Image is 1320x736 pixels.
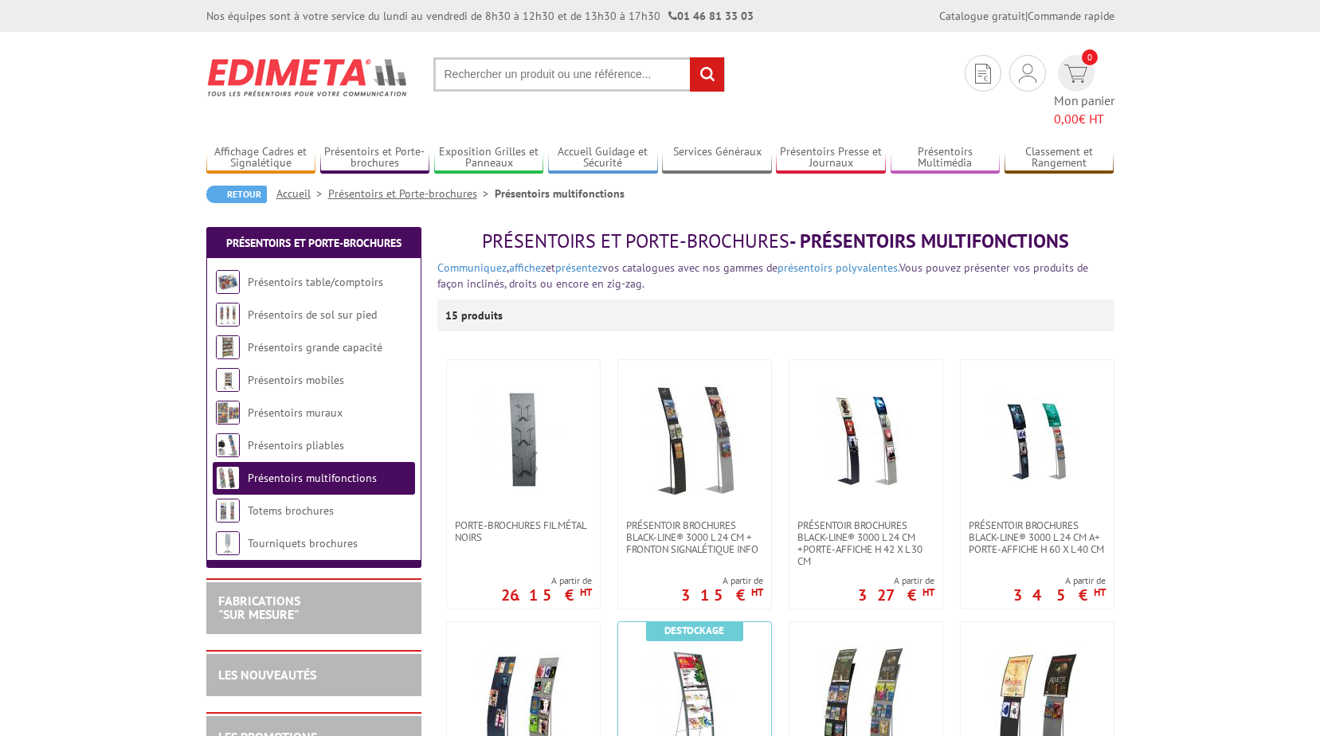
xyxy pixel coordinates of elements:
[248,536,358,550] a: Tourniquets brochures
[501,574,592,587] span: A partir de
[664,624,724,637] b: Destockage
[320,145,430,171] a: Présentoirs et Porte-brochures
[1013,574,1106,587] span: A partir de
[797,519,934,567] span: Présentoir Brochures Black-Line® 3000 L 24 cm +porte-affiche H 42 x L 30 cm
[681,574,763,587] span: A partir de
[548,145,658,171] a: Accueil Guidage et Sécurité
[216,499,240,523] img: Totems brochures
[437,260,778,275] font: , et vos catalogues avec nos gammes de
[1082,49,1098,65] span: 0
[216,303,240,327] img: Présentoirs de sol sur pied
[858,590,934,600] p: 327 €
[939,9,1025,23] a: Catalogue gratuit
[216,433,240,457] img: Présentoirs pliables
[810,384,922,495] img: Présentoir Brochures Black-Line® 3000 L 24 cm +porte-affiche H 42 x L 30 cm
[437,260,1088,291] span: Vous pouvez présenter vos produits de façon inclinés, droits ou encore en zig-zag.
[216,368,240,392] img: Présentoirs mobiles
[961,519,1114,555] a: Présentoir brochures Black-Line® 3000 L 24 cm a+ porte-affiche H 60 x L 40 cm
[218,593,300,623] a: FABRICATIONS"Sur Mesure"
[433,57,725,92] input: Rechercher un produit ou une référence...
[216,335,240,359] img: Présentoirs grande capacité
[216,531,240,555] img: Tourniquets brochures
[1005,145,1114,171] a: Classement et Rangement
[981,384,1093,495] img: Présentoir brochures Black-Line® 3000 L 24 cm a+ porte-affiche H 60 x L 40 cm
[226,236,401,250] a: Présentoirs et Porte-brochures
[437,260,507,275] a: Communiquez
[891,145,1001,171] a: Présentoirs Multimédia
[216,466,240,490] img: Présentoirs multifonctions
[248,340,382,354] a: Présentoirs grande capacité
[858,574,934,587] span: A partir de
[1054,92,1114,128] span: Mon panier
[501,590,592,600] p: 26.15 €
[618,519,771,555] a: Présentoir Brochures Black-Line® 3000 L 24 cm + Fronton signalétique info
[248,405,343,420] a: Présentoirs muraux
[248,373,344,387] a: Présentoirs mobiles
[776,145,886,171] a: Présentoirs Presse et Journaux
[626,519,763,555] span: Présentoir Brochures Black-Line® 3000 L 24 cm + Fronton signalétique info
[328,186,495,201] a: Présentoirs et Porte-brochures
[276,186,328,201] a: Accueil
[445,299,505,331] p: 15 produits
[437,231,1114,252] h1: - Présentoirs multifonctions
[1013,590,1106,600] p: 345 €
[1019,64,1036,83] img: devis rapide
[1054,55,1114,128] a: devis rapide 0 Mon panier 0,00€ HT
[455,519,592,543] span: Porte-brochures fil métal noirs
[495,186,625,202] li: Présentoirs multifonctions
[580,585,592,599] sup: HT
[969,519,1106,555] span: Présentoir brochures Black-Line® 3000 L 24 cm a+ porte-affiche H 60 x L 40 cm
[1094,585,1106,599] sup: HT
[555,260,602,275] a: présentez
[662,145,772,171] a: Services Généraux
[922,585,934,599] sup: HT
[248,471,377,485] a: Présentoirs multifonctions
[1064,65,1087,83] img: devis rapide
[206,186,267,203] a: Retour
[216,401,240,425] img: Présentoirs muraux
[248,503,334,518] a: Totems brochures
[681,590,763,600] p: 315 €
[1054,110,1114,128] span: € HT
[789,519,942,567] a: Présentoir Brochures Black-Line® 3000 L 24 cm +porte-affiche H 42 x L 30 cm
[509,260,546,275] a: affichez
[248,438,344,452] a: Présentoirs pliables
[206,8,754,24] div: Nos équipes sont à votre service du lundi au vendredi de 8h30 à 12h30 et de 13h30 à 17h30
[468,384,579,495] img: Porte-brochures fil métal noirs
[206,145,316,171] a: Affichage Cadres et Signalétique
[206,48,409,107] img: Edimeta
[434,145,544,171] a: Exposition Grilles et Panneaux
[1028,9,1114,23] a: Commande rapide
[248,275,383,289] a: Présentoirs table/comptoirs
[975,64,991,84] img: devis rapide
[216,270,240,294] img: Présentoirs table/comptoirs
[939,8,1114,24] div: |
[639,384,750,495] img: Présentoir Brochures Black-Line® 3000 L 24 cm + Fronton signalétique info
[482,229,789,253] span: Présentoirs et Porte-brochures
[778,260,899,275] a: présentoirs polyvalentes.
[1054,111,1079,127] span: 0,00
[690,57,724,92] input: rechercher
[668,9,754,23] strong: 01 46 81 33 03
[248,307,377,322] a: Présentoirs de sol sur pied
[751,585,763,599] sup: HT
[447,519,600,543] a: Porte-brochures fil métal noirs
